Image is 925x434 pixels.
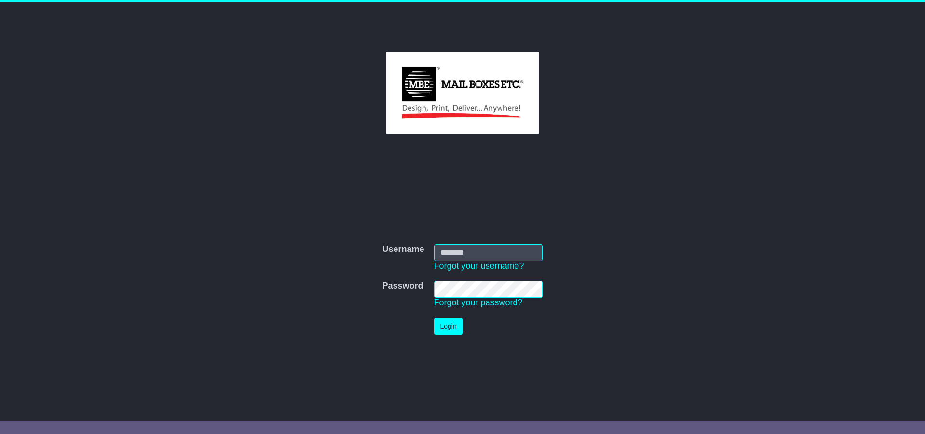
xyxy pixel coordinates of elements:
[386,52,538,134] img: MBE Macquarie Park
[382,244,424,255] label: Username
[434,318,463,335] button: Login
[434,298,523,307] a: Forgot your password?
[434,261,524,271] a: Forgot your username?
[382,281,423,291] label: Password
